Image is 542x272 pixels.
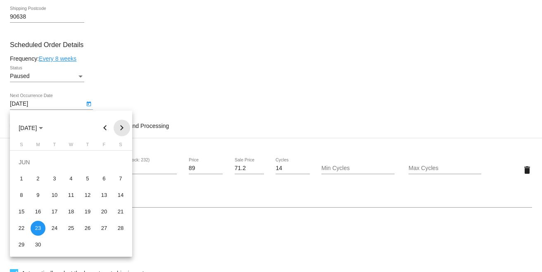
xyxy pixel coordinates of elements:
div: 17 [47,204,62,219]
td: JUN [13,154,129,170]
td: June 9, 2025 [30,187,46,203]
div: 12 [80,188,95,203]
div: 7 [113,171,128,186]
td: June 23, 2025 [30,220,46,237]
td: June 16, 2025 [30,203,46,220]
span: [DATE] [19,125,43,131]
td: June 22, 2025 [13,220,30,237]
td: June 30, 2025 [30,237,46,253]
div: 1 [14,171,29,186]
div: 30 [31,237,45,252]
td: June 15, 2025 [13,203,30,220]
td: June 13, 2025 [96,187,112,203]
div: 2 [31,171,45,186]
td: June 10, 2025 [46,187,63,203]
th: Tuesday [46,142,63,150]
div: 8 [14,188,29,203]
div: 22 [14,221,29,236]
td: June 28, 2025 [112,220,129,237]
td: June 27, 2025 [96,220,112,237]
td: June 20, 2025 [96,203,112,220]
div: 28 [113,221,128,236]
div: 25 [64,221,78,236]
div: 3 [47,171,62,186]
div: 27 [97,221,112,236]
div: 16 [31,204,45,219]
button: Next month [114,120,130,136]
td: June 14, 2025 [112,187,129,203]
th: Monday [30,142,46,150]
td: June 2, 2025 [30,170,46,187]
div: 29 [14,237,29,252]
div: 11 [64,188,78,203]
td: June 6, 2025 [96,170,112,187]
td: June 25, 2025 [63,220,79,237]
td: June 4, 2025 [63,170,79,187]
th: Friday [96,142,112,150]
td: June 21, 2025 [112,203,129,220]
th: Thursday [79,142,96,150]
div: 5 [80,171,95,186]
div: 20 [97,204,112,219]
div: 13 [97,188,112,203]
td: June 5, 2025 [79,170,96,187]
div: 4 [64,171,78,186]
td: June 7, 2025 [112,170,129,187]
td: June 3, 2025 [46,170,63,187]
td: June 18, 2025 [63,203,79,220]
th: Sunday [13,142,30,150]
td: June 26, 2025 [79,220,96,237]
th: Saturday [112,142,129,150]
td: June 1, 2025 [13,170,30,187]
button: Previous month [97,120,114,136]
div: 9 [31,188,45,203]
div: 26 [80,221,95,236]
td: June 8, 2025 [13,187,30,203]
td: June 24, 2025 [46,220,63,237]
div: 24 [47,221,62,236]
div: 21 [113,204,128,219]
td: June 11, 2025 [63,187,79,203]
div: 15 [14,204,29,219]
th: Wednesday [63,142,79,150]
button: Choose month and year [12,120,50,136]
div: 10 [47,188,62,203]
td: June 19, 2025 [79,203,96,220]
div: 14 [113,188,128,203]
div: 18 [64,204,78,219]
td: June 17, 2025 [46,203,63,220]
div: 19 [80,204,95,219]
td: June 29, 2025 [13,237,30,253]
div: 6 [97,171,112,186]
div: 23 [31,221,45,236]
td: June 12, 2025 [79,187,96,203]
